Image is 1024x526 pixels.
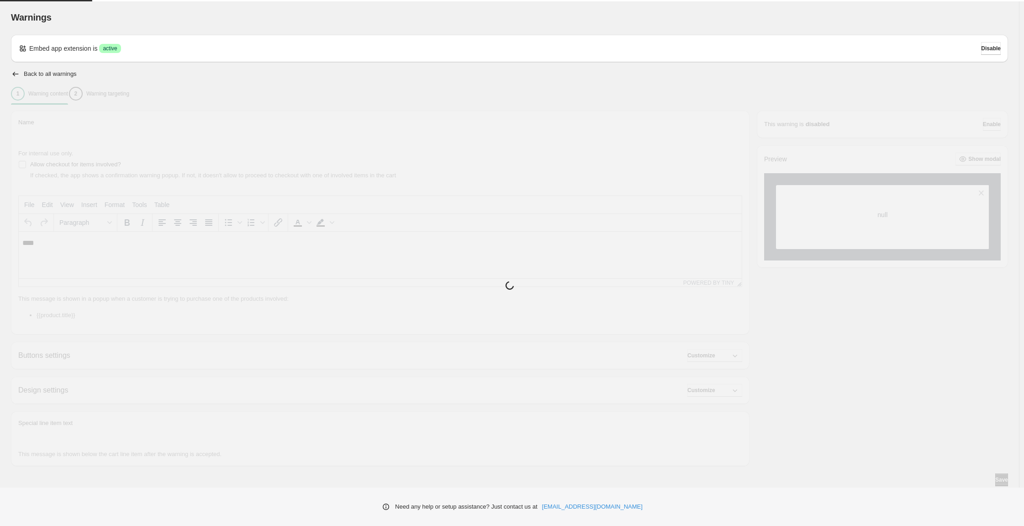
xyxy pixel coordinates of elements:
p: Embed app extension is [29,44,97,53]
span: active [103,45,117,52]
span: Disable [981,45,1001,52]
h2: Back to all warnings [24,70,77,78]
span: Warnings [11,12,52,22]
a: [EMAIL_ADDRESS][DOMAIN_NAME] [542,502,643,511]
button: Disable [981,42,1001,55]
body: Rich Text Area. Press ALT-0 for help. [4,7,719,15]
